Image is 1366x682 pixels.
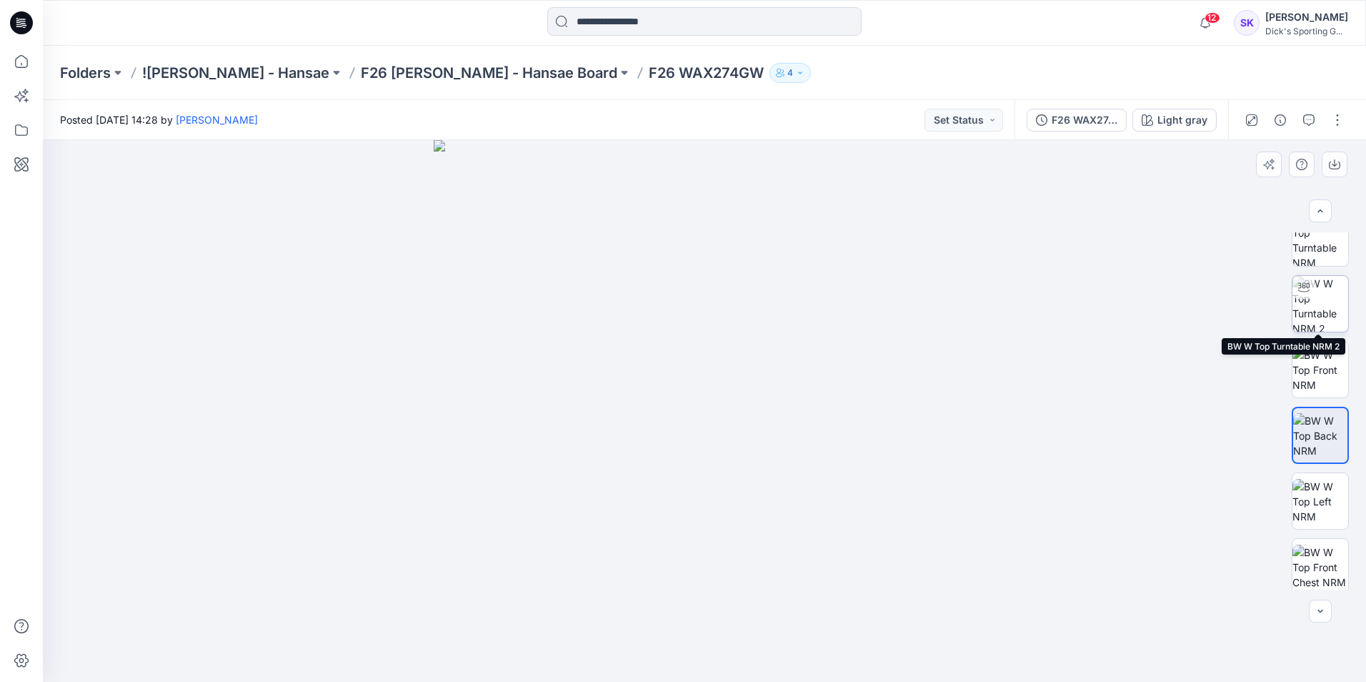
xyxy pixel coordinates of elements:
[1027,109,1127,132] button: F26 WAX274GW
[787,65,793,81] p: 4
[60,112,258,127] span: Posted [DATE] 14:28 by
[1157,112,1207,128] div: Light gray
[1052,112,1117,128] div: F26 WAX274GW
[1269,109,1292,132] button: Details
[1292,276,1348,332] img: BW W Top Turntable NRM 2
[142,63,329,83] a: ![PERSON_NAME] - Hansae
[1205,12,1220,24] span: 12
[1292,479,1348,524] img: BW W Top Left NRM
[434,140,975,682] img: eyJhbGciOiJIUzI1NiIsImtpZCI6IjAiLCJzbHQiOiJzZXMiLCJ0eXAiOiJKV1QifQ.eyJkYXRhIjp7InR5cGUiOiJzdG9yYW...
[769,63,811,83] button: 4
[1265,9,1348,26] div: [PERSON_NAME]
[361,63,617,83] a: F26 [PERSON_NAME] - Hansae Board
[1265,26,1348,36] div: Dick's Sporting G...
[1292,545,1348,590] img: BW W Top Front Chest NRM
[1292,210,1348,266] img: BW W Top Turntable NRM
[1292,347,1348,392] img: BW W Top Front NRM
[649,63,764,83] p: F26 WAX274GW
[1132,109,1217,132] button: Light gray
[1234,10,1260,36] div: SK
[1293,413,1347,458] img: BW W Top Back NRM
[60,63,111,83] a: Folders
[176,114,258,126] a: [PERSON_NAME]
